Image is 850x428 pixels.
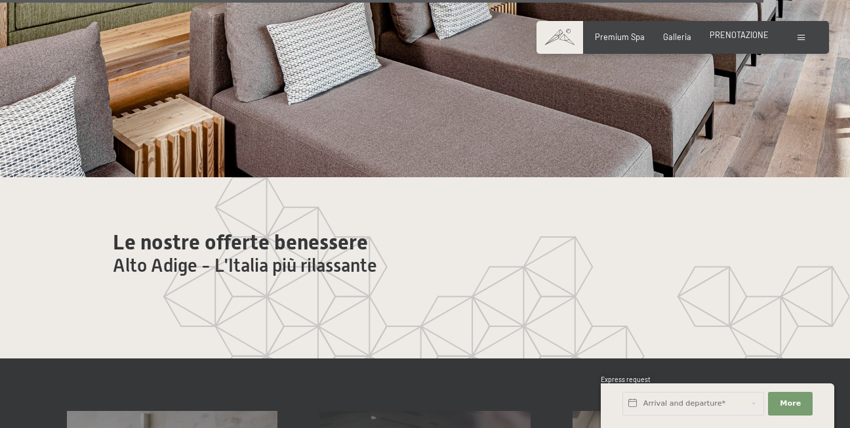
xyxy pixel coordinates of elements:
span: More [780,398,801,409]
a: Premium Spa [595,32,645,42]
a: Galleria [663,32,691,42]
span: Le nostre offerte benessere [113,230,368,255]
a: PRENOTAZIONE [710,30,769,40]
button: More [768,392,813,416]
span: Alto Adige - L'Italia più rilassante [113,255,377,276]
span: Express request [601,375,651,383]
